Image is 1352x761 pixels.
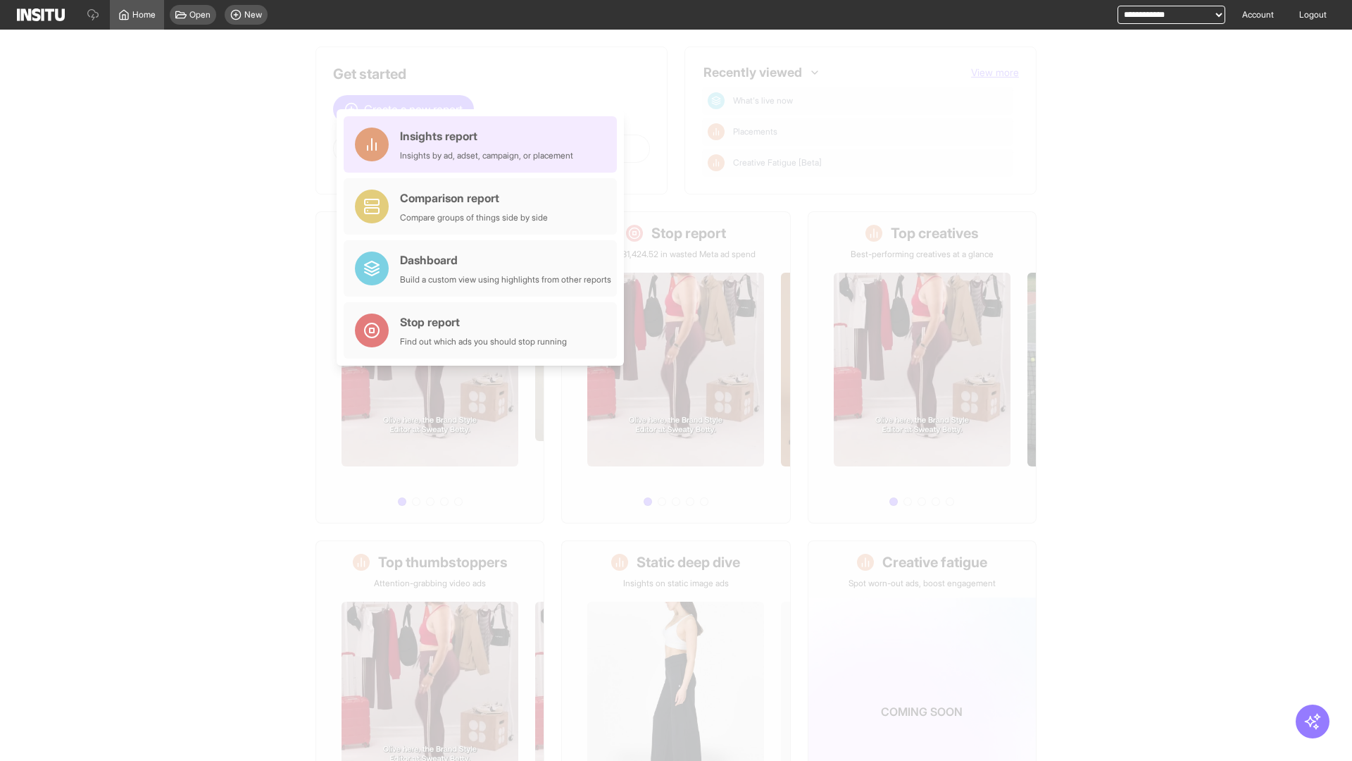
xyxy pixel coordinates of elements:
span: Home [132,9,156,20]
span: Open [189,9,211,20]
span: New [244,9,262,20]
div: Compare groups of things side by side [400,212,548,223]
div: Dashboard [400,252,611,268]
div: Stop report [400,314,567,330]
div: Build a custom view using highlights from other reports [400,274,611,285]
div: Comparison report [400,190,548,206]
div: Find out which ads you should stop running [400,336,567,347]
div: Insights by ad, adset, campaign, or placement [400,150,573,161]
img: Logo [17,8,65,21]
div: Insights report [400,128,573,144]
